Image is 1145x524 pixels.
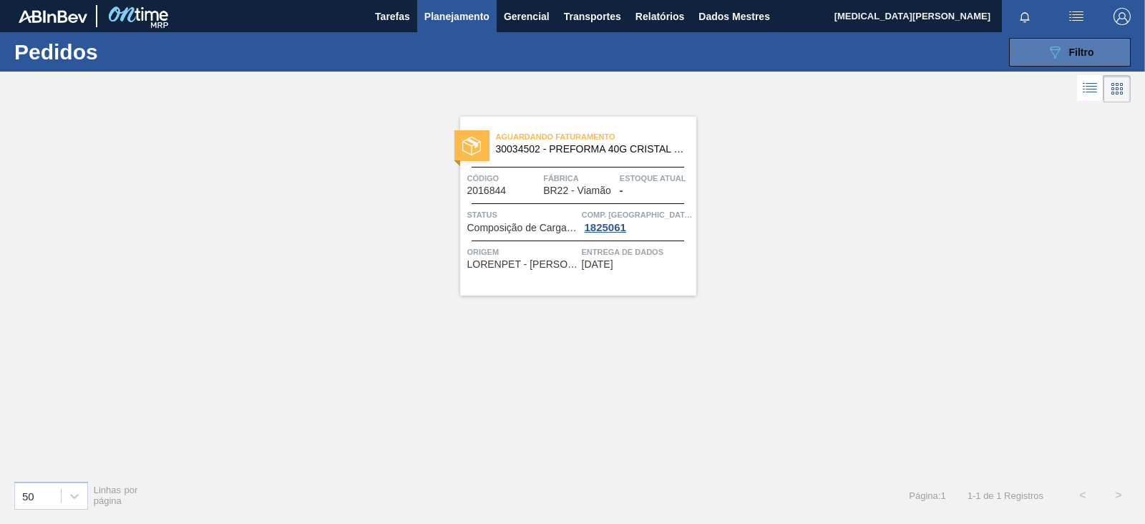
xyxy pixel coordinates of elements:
span: Comp. Carga [582,208,693,222]
font: - [973,490,975,501]
img: TNhmsLtSVTkK8tSr43FrP2fwEKptu5GPRR3wAAAABJRU5ErkJggg== [19,10,87,23]
font: Tarefas [375,11,410,22]
font: [MEDICAL_DATA][PERSON_NAME] [834,11,990,21]
div: Visão em Cards [1103,75,1131,102]
font: Filtro [1069,47,1094,58]
font: Dados Mestres [698,11,770,22]
font: Transportes [564,11,621,22]
span: LORENPET - DUQUE DE CAXIAS (RJ) [467,259,578,270]
font: Relatórios [635,11,684,22]
span: Composição de Carga Aceita [467,223,578,233]
button: Filtro [1009,38,1131,67]
font: Estoque atual [620,174,686,183]
font: LORENPET - [PERSON_NAME] DE CAXIAS ([GEOGRAPHIC_DATA]) [467,258,782,270]
font: 1 [975,490,980,501]
font: [DATE] [582,258,613,270]
font: Entrega de dados [582,248,664,256]
font: Aguardando Faturamento [496,132,615,141]
font: Registros [1004,490,1043,501]
span: Status [467,208,578,222]
div: Visão em Lista [1077,75,1103,102]
font: - [620,185,623,196]
span: Código [467,171,540,185]
font: 50 [22,490,34,502]
font: : [938,490,941,501]
font: Origem [467,248,500,256]
font: > [1115,489,1121,501]
span: Origem [467,245,578,259]
font: Gerencial [504,11,550,22]
font: Composição de Carga Aceita [467,222,597,233]
font: Comp. [GEOGRAPHIC_DATA] [582,210,693,219]
span: Fábrica [543,171,616,185]
span: Entrega de dados [582,245,693,259]
button: < [1065,477,1101,513]
span: 28/08/2025 [582,259,613,270]
font: 1 [968,490,973,501]
img: Sair [1114,8,1131,25]
font: Pedidos [14,40,98,64]
font: Fábrica [543,174,579,183]
img: ações do usuário [1068,8,1085,25]
font: 1 [940,490,945,501]
font: BR22 - Viamão [543,185,611,196]
font: de [983,490,993,501]
button: Notificações [1002,6,1048,26]
span: Estoque atual [620,171,693,185]
font: 2016844 [467,185,507,196]
span: 30034502 - PREFORMA 40G CRISTAL 60% REC [496,144,685,155]
font: Código [467,174,500,183]
font: < [1079,489,1086,501]
font: Página [909,490,937,501]
a: statusAguardando Faturamento30034502 - PREFORMA 40G CRISTAL 60% RECCódigo2016844FábricaBR22 - Via... [449,117,696,296]
span: Aguardando Faturamento [496,130,696,144]
img: status [462,137,481,155]
font: Status [467,210,497,219]
font: 30034502 - PREFORMA 40G CRISTAL 60% REC [496,143,718,155]
font: 1 [996,490,1001,501]
button: > [1101,477,1136,513]
font: 1825061 [585,221,626,233]
font: Planejamento [424,11,489,22]
font: Linhas por página [94,485,138,506]
a: Comp. [GEOGRAPHIC_DATA]1825061 [582,208,693,233]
